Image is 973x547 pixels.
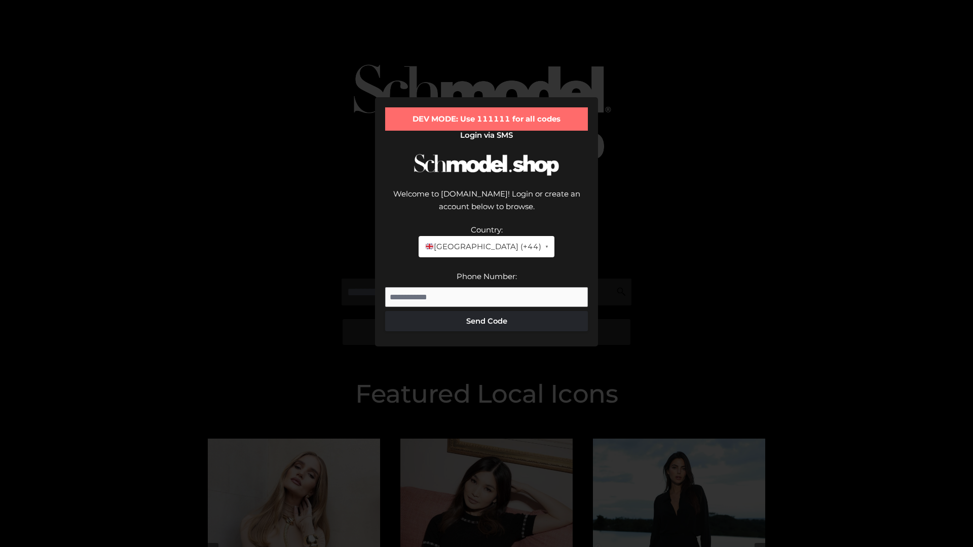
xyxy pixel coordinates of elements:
img: 🇬🇧 [426,243,433,250]
div: DEV MODE: Use 111111 for all codes [385,107,588,131]
span: [GEOGRAPHIC_DATA] (+44) [425,240,541,253]
label: Phone Number: [457,271,517,281]
label: Country: [471,225,503,235]
div: Welcome to [DOMAIN_NAME]! Login or create an account below to browse. [385,187,588,223]
h2: Login via SMS [385,131,588,140]
button: Send Code [385,311,588,331]
img: Schmodel Logo [410,145,563,185]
